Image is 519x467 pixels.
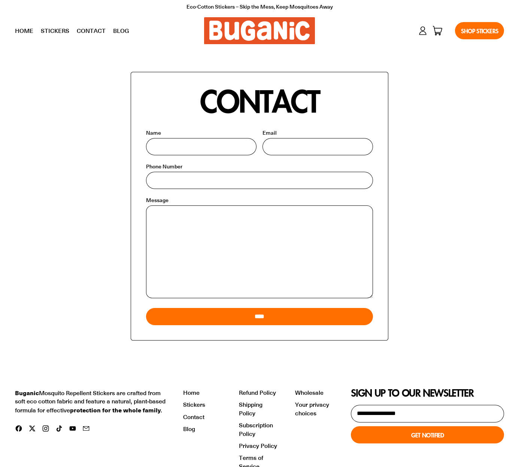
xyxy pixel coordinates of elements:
a: Stickers [37,21,73,40]
a: Your privacy choices [295,400,329,416]
label: Phone Number [146,163,373,170]
button: Get Notified [351,426,504,443]
a: Blog [183,425,195,433]
label: Message [146,196,373,204]
img: Buganic [204,17,315,44]
a: Subscription Policy [239,421,273,437]
a: Shop Stickers [455,22,504,39]
a: Contact [183,413,204,421]
a: Refund Policy [239,388,276,396]
a: Shipping Policy [239,400,262,416]
h1: Contact [146,87,373,114]
a: Blog [109,21,133,40]
h2: Sign up to our newsletter [351,388,504,397]
strong: Buganic [15,388,39,397]
a: Home [11,21,37,40]
a: Wholesale [295,388,324,396]
a: Stickers [183,400,205,408]
a: Privacy Policy [239,442,277,449]
label: Name [146,129,257,137]
a: Contact [73,21,109,40]
a: Home [183,388,200,396]
strong: protection for the whole family [70,405,161,414]
div: Mosquito Repellent Stickers are crafted from soft eco cotton fabric and feature a natural, plant-... [15,388,168,414]
label: Email [262,129,373,137]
